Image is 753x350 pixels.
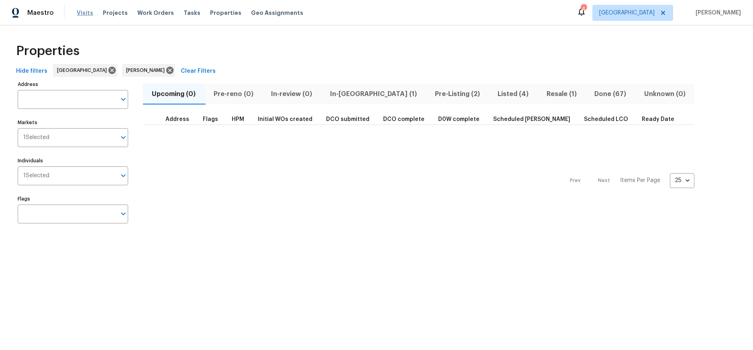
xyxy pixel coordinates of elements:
span: DCO complete [383,117,424,122]
span: [GEOGRAPHIC_DATA] [599,9,655,17]
span: Upcoming (0) [148,88,200,100]
span: Done (67) [590,88,631,100]
label: Address [18,82,128,87]
span: Address [165,117,189,122]
label: Markets [18,120,128,125]
span: D0W complete [438,117,480,122]
div: 4 [581,5,586,13]
span: DCO submitted [326,117,369,122]
span: Initial WOs created [258,117,312,122]
span: Unknown (0) [640,88,690,100]
span: Scheduled LCO [584,117,628,122]
span: 1 Selected [23,134,49,141]
span: Clear Filters [181,66,216,76]
span: Work Orders [137,9,174,17]
button: Open [118,208,129,219]
p: Items Per Page [620,176,660,184]
button: Open [118,94,129,105]
span: Pre-reno (0) [210,88,258,100]
span: Scheduled [PERSON_NAME] [493,117,570,122]
span: Properties [210,9,241,17]
span: Tasks [184,10,200,16]
button: Open [118,170,129,181]
button: Open [118,132,129,143]
span: 1 Selected [23,172,49,179]
span: Flags [203,117,218,122]
label: Flags [18,196,128,201]
span: Listed (4) [494,88,533,100]
span: In-[GEOGRAPHIC_DATA] (1) [326,88,421,100]
span: Projects [103,9,128,17]
span: [PERSON_NAME] [126,66,168,74]
span: Hide filters [16,66,47,76]
label: Individuals [18,158,128,163]
span: Geo Assignments [251,9,303,17]
span: Properties [16,47,80,55]
button: Clear Filters [178,64,219,79]
div: [PERSON_NAME] [122,64,175,77]
div: [GEOGRAPHIC_DATA] [53,64,117,77]
span: [GEOGRAPHIC_DATA] [57,66,110,74]
button: Hide filters [13,64,51,79]
span: Pre-Listing (2) [431,88,484,100]
span: In-review (0) [267,88,316,100]
span: [PERSON_NAME] [692,9,741,17]
span: Resale (1) [542,88,581,100]
span: Maestro [27,9,54,17]
span: Visits [77,9,93,17]
span: Ready Date [642,117,674,122]
div: 25 [670,170,694,191]
nav: Pagination Navigation [562,130,694,231]
span: HPM [232,117,244,122]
